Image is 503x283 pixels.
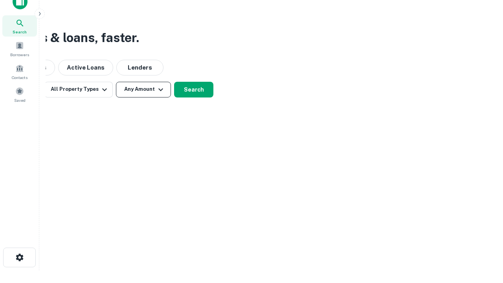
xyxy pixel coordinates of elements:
[464,220,503,258] iframe: Chat Widget
[2,15,37,37] a: Search
[116,82,171,97] button: Any Amount
[2,61,37,82] a: Contacts
[10,51,29,58] span: Borrowers
[2,38,37,59] a: Borrowers
[174,82,213,97] button: Search
[58,60,113,75] button: Active Loans
[14,97,26,103] span: Saved
[44,82,113,97] button: All Property Types
[116,60,163,75] button: Lenders
[12,74,28,81] span: Contacts
[2,84,37,105] a: Saved
[13,29,27,35] span: Search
